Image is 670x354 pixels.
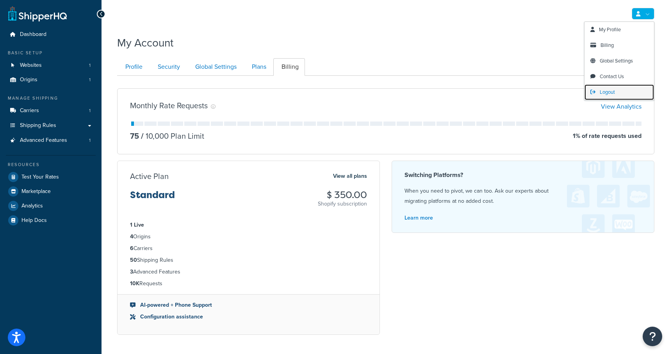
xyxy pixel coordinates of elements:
a: Carriers 1 [6,104,96,118]
p: Shopify subscription [318,200,367,208]
a: Origins 1 [6,73,96,87]
span: Analytics [21,203,43,209]
li: Websites [6,58,96,73]
span: Contact Us [600,73,624,80]
div: Manage Shipping [6,95,96,102]
span: Carriers [20,107,39,114]
li: Shipping Rules [130,256,367,265]
h3: Monthly Rate Requests [130,101,208,110]
li: Origins [6,73,96,87]
span: Test Your Rates [21,174,59,181]
span: Help Docs [21,217,47,224]
span: Logout [600,88,615,96]
span: My Profile [599,26,621,33]
a: View all plans [333,171,367,181]
a: Help Docs [6,213,96,227]
a: Plans [244,58,273,76]
li: Advanced Features [130,268,367,276]
p: When you need to pivot, we can too. Ask our experts about migrating platforms at no added cost. [404,186,641,206]
a: Billing [273,58,305,76]
a: Billing [584,38,654,53]
strong: 10K [130,279,139,288]
span: 1 [89,62,91,69]
h1: My Account [117,35,173,50]
span: Advanced Features [20,137,67,144]
h3: $ 350.00 [318,190,367,200]
a: Global Settings [584,53,654,69]
h3: Standard [130,190,175,206]
a: Profile [117,58,149,76]
span: / [141,130,144,142]
span: 1 [89,77,91,83]
h4: Switching Platforms? [404,170,641,180]
strong: 3 [130,268,133,276]
p: 10,000 Plan Limit [139,131,204,141]
strong: 4 [130,232,133,241]
button: Open Resource Center [643,327,662,346]
li: Configuration assistance [130,313,367,321]
a: My Profile [584,22,654,38]
span: Origins [20,77,37,83]
a: View Analytics [601,102,641,111]
a: Advanced Features 1 [6,133,96,148]
h3: Active Plan [130,172,169,181]
strong: 50 [130,256,137,264]
a: Websites 1 [6,58,96,73]
a: Contact Us [584,69,654,84]
div: Resources [6,161,96,168]
span: Websites [20,62,42,69]
a: Logout [584,84,654,100]
a: ShipperHQ Home [8,6,67,21]
span: Marketplace [21,188,51,195]
span: Global Settings [600,57,633,64]
span: 1 [89,107,91,114]
li: Requests [130,279,367,288]
span: Dashboard [20,31,46,38]
li: AI-powered + Phone Support [130,301,367,309]
strong: 6 [130,244,134,252]
div: Basic Setup [6,50,96,56]
li: Carriers [6,104,96,118]
a: Shipping Rules [6,118,96,133]
p: 75 [130,131,139,141]
li: Origins [130,232,367,241]
span: Shipping Rules [20,122,56,129]
a: Global Settings [187,58,243,76]
strong: 1 Live [130,221,144,229]
span: Billing [601,41,614,49]
li: Advanced Features [6,133,96,148]
a: Marketplace [6,184,96,198]
a: Analytics [6,199,96,213]
span: 1 [89,137,91,144]
a: Test Your Rates [6,170,96,184]
a: Security [150,58,186,76]
a: Learn more [404,214,433,222]
a: Dashboard [6,27,96,42]
p: 1 % of rate requests used [573,131,641,141]
li: Carriers [130,244,367,253]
